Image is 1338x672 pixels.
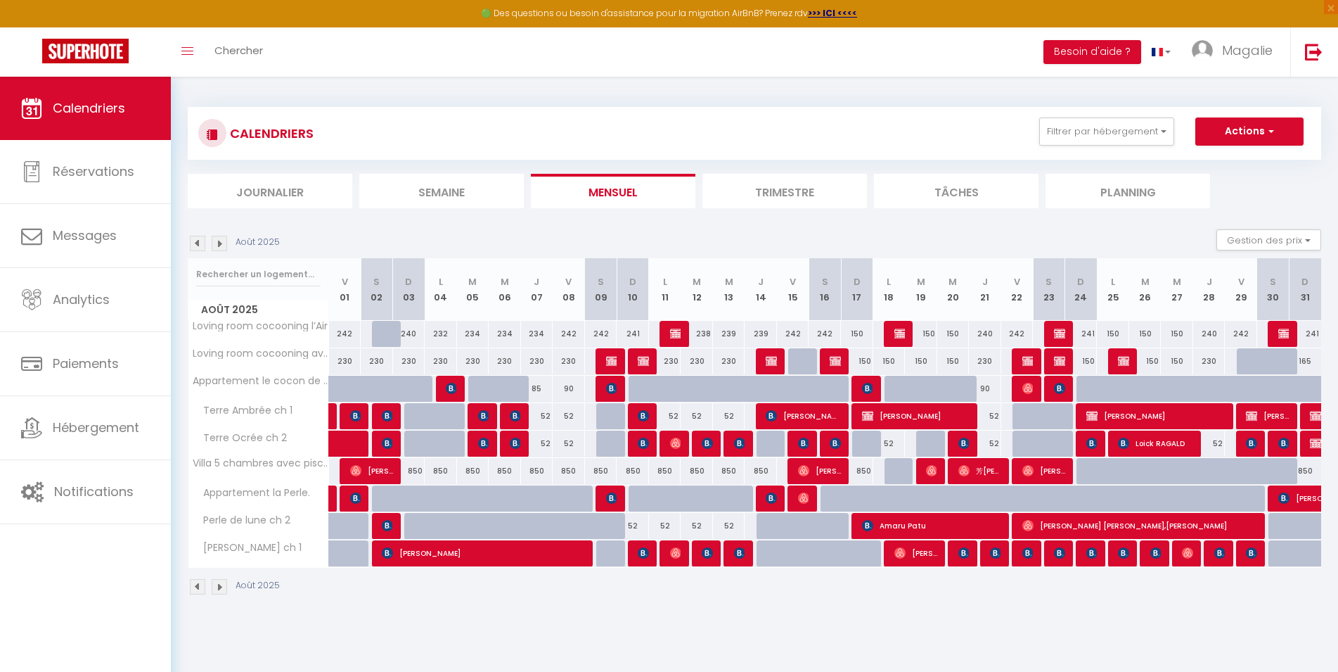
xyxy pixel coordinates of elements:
div: 850 [649,458,681,484]
span: Notifications [54,483,134,500]
span: Hébergement [53,419,139,436]
abbr: M [725,275,733,289]
th: 09 [585,258,617,321]
span: [PERSON_NAME] [638,348,648,374]
th: 12 [681,258,713,321]
th: 28 [1193,258,1226,321]
span: Août 2025 [188,300,328,320]
th: 07 [521,258,553,321]
span: [PERSON_NAME] [766,348,776,374]
li: Tâches [874,174,1038,208]
div: 850 [1289,458,1321,484]
div: 230 [649,348,681,374]
span: [PERSON_NAME] [350,457,393,484]
div: 150 [1065,348,1098,374]
abbr: M [948,275,957,289]
span: [PERSON_NAME] ch 1 [191,540,305,556]
th: 11 [649,258,681,321]
span: [PERSON_NAME] [1246,402,1289,429]
span: Paiements [53,355,119,372]
button: Gestion des prix [1216,229,1321,251]
div: 52 [969,403,1001,429]
div: 90 [969,376,1001,402]
div: 230 [425,348,457,374]
img: ... [1192,40,1213,61]
div: 239 [713,321,745,347]
span: [PERSON_NAME] [1054,540,1064,566]
div: 52 [681,513,713,539]
a: ... Magalie [1181,27,1290,77]
div: 242 [1225,321,1257,347]
span: [PERSON_NAME] [1086,402,1226,429]
th: 10 [617,258,649,321]
li: Planning [1046,174,1210,208]
abbr: S [1046,275,1052,289]
div: 232 [425,321,457,347]
th: 13 [713,258,745,321]
span: [PERSON_NAME] [958,430,969,457]
div: 850 [553,458,585,484]
div: 230 [713,348,745,374]
abbr: V [565,275,572,289]
span: Amaru Patu [862,512,1002,539]
span: [PERSON_NAME] [734,430,745,457]
span: [PERSON_NAME] [1182,540,1192,566]
span: [PERSON_NAME] [638,540,648,566]
div: 230 [521,348,553,374]
a: Chercher [204,27,274,77]
th: 05 [457,258,489,321]
a: [PERSON_NAME] [329,403,336,430]
div: 234 [489,321,521,347]
div: 850 [713,458,745,484]
abbr: D [405,275,412,289]
div: 85 [521,376,553,402]
span: Loving room cocooning l’Air [191,321,328,331]
span: [PERSON_NAME] [862,402,970,429]
div: 850 [681,458,713,484]
span: [PERSON_NAME] [1278,430,1289,457]
abbr: M [693,275,701,289]
th: 08 [553,258,585,321]
abbr: L [887,275,891,289]
th: 16 [809,258,841,321]
div: 52 [969,431,1001,457]
th: 03 [393,258,425,321]
span: Réservations [53,163,134,180]
span: [PERSON_NAME] [1278,320,1289,347]
div: 52 [713,513,745,539]
span: [PERSON_NAME] [350,402,361,429]
p: Août 2025 [236,236,280,249]
abbr: L [1111,275,1115,289]
div: 150 [1129,348,1162,374]
abbr: J [534,275,539,289]
span: 芳[PERSON_NAME] [958,457,1001,484]
span: [PERSON_NAME] [702,430,712,457]
th: 21 [969,258,1001,321]
abbr: M [917,275,925,289]
div: 850 [393,458,425,484]
span: [PERSON_NAME] [862,375,873,402]
span: [PERSON_NAME] [382,430,392,457]
th: 14 [745,258,777,321]
div: 230 [329,348,361,374]
abbr: S [822,275,828,289]
div: 150 [841,321,873,347]
div: 240 [393,321,425,347]
th: 15 [777,258,809,321]
span: [PERSON_NAME] [830,348,840,374]
div: 850 [489,458,521,484]
div: 850 [745,458,777,484]
div: 150 [1161,321,1193,347]
abbr: J [758,275,764,289]
th: 31 [1289,258,1321,321]
th: 24 [1065,258,1098,321]
th: 27 [1161,258,1193,321]
abbr: S [373,275,380,289]
span: [PERSON_NAME] [1022,348,1033,374]
span: [PERSON_NAME] [1214,540,1225,566]
span: [PERSON_NAME] [638,402,648,429]
div: 150 [905,348,937,374]
div: 230 [1193,348,1226,374]
span: [PERSON_NAME] [PERSON_NAME],[PERSON_NAME] [1022,512,1259,539]
th: 30 [1257,258,1289,321]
